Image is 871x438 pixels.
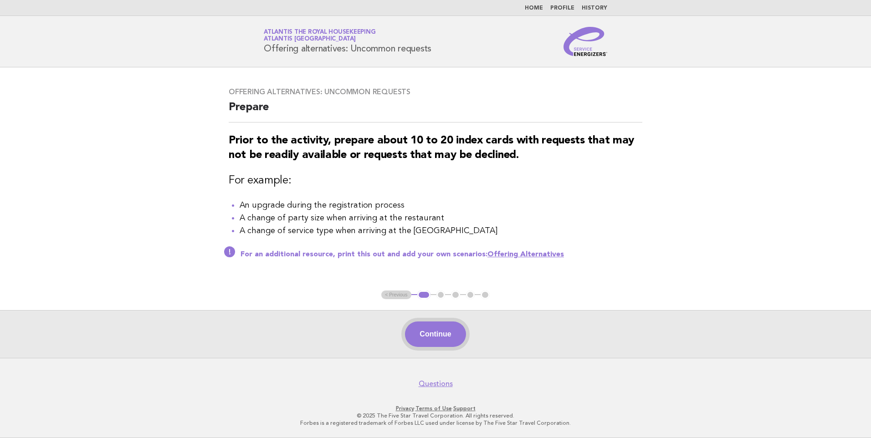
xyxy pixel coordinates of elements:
button: 1 [417,290,430,300]
a: Profile [550,5,574,11]
h3: Offering alternatives: Uncommon requests [229,87,642,97]
a: Questions [419,379,453,388]
h1: Offering alternatives: Uncommon requests [264,30,431,53]
a: Privacy [396,405,414,412]
h3: For example: [229,173,642,188]
img: Service Energizers [564,27,607,56]
p: © 2025 The Five Star Travel Corporation. All rights reserved. [157,412,714,419]
p: For an additional resource, print this out and add your own scenarios: [241,250,642,259]
span: Atlantis [GEOGRAPHIC_DATA] [264,36,356,42]
a: Home [525,5,543,11]
li: A change of service type when arriving at the [GEOGRAPHIC_DATA] [240,224,642,237]
li: A change of party size when arriving at the restaurant [240,212,642,224]
a: Terms of Use [415,405,452,412]
a: Offering Alternatives [487,251,564,258]
a: Atlantis the Royal HousekeepingAtlantis [GEOGRAPHIC_DATA] [264,29,375,42]
a: History [582,5,607,11]
strong: Prior to the activity, prepare about 10 to 20 index cards with requests that may not be readily a... [229,135,634,161]
p: · · [157,405,714,412]
h2: Prepare [229,100,642,122]
p: Forbes is a registered trademark of Forbes LLC used under license by The Five Star Travel Corpora... [157,419,714,427]
a: Support [453,405,476,412]
button: Continue [405,321,466,347]
li: An upgrade during the registration process [240,199,642,212]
